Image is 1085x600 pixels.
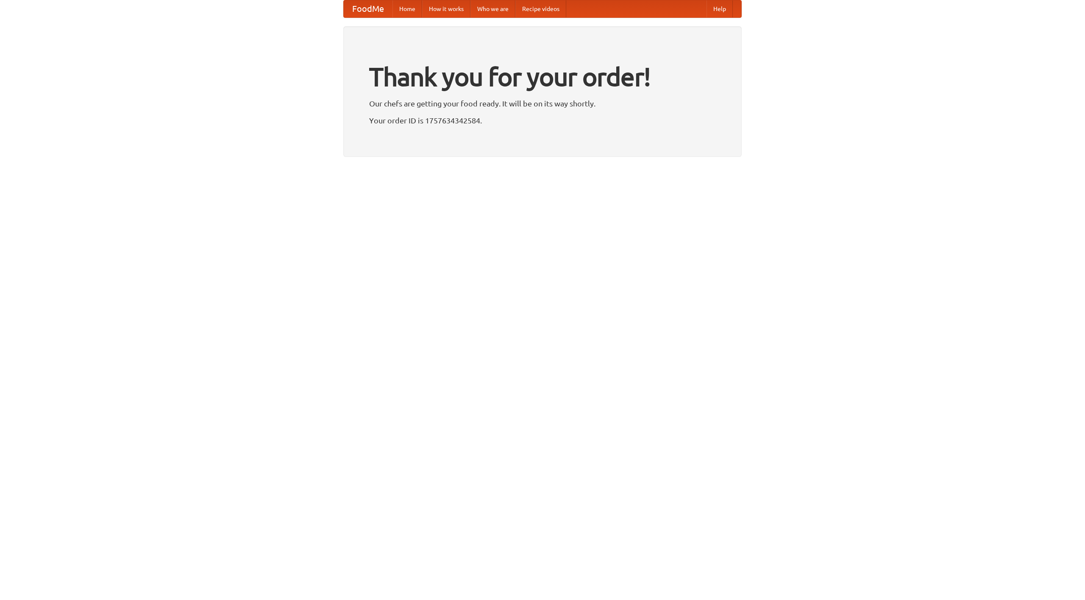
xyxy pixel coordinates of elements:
a: How it works [422,0,470,17]
a: Recipe videos [515,0,566,17]
p: Our chefs are getting your food ready. It will be on its way shortly. [369,97,716,110]
a: Help [707,0,733,17]
a: Home [392,0,422,17]
h1: Thank you for your order! [369,56,716,97]
a: FoodMe [344,0,392,17]
p: Your order ID is 1757634342584. [369,114,716,127]
a: Who we are [470,0,515,17]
